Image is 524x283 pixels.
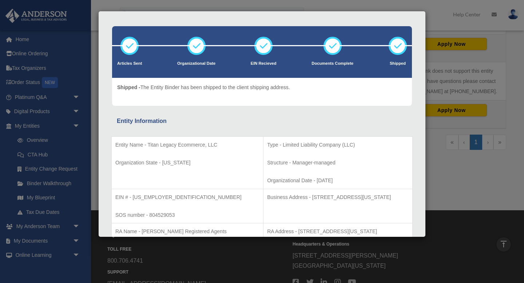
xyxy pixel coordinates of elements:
[115,227,259,236] p: RA Name - [PERSON_NAME] Registered Agents
[177,60,215,67] p: Organizational Date
[115,140,259,150] p: Entity Name - Titan Legacy Ecommerce, LLC
[311,60,353,67] p: Documents Complete
[117,84,140,90] span: Shipped -
[267,193,409,202] p: Business Address - [STREET_ADDRESS][US_STATE]
[267,176,409,185] p: Organizational Date - [DATE]
[117,60,142,67] p: Articles Sent
[267,227,409,236] p: RA Address - [STREET_ADDRESS][US_STATE]
[267,140,409,150] p: Type - Limited Liability Company (LLC)
[117,116,407,126] div: Entity Information
[115,158,259,167] p: Organization State - [US_STATE]
[267,158,409,167] p: Structure - Manager-managed
[117,83,290,92] p: The Entity Binder has been shipped to the client shipping address.
[251,60,277,67] p: EIN Recieved
[115,211,259,220] p: SOS number - 804529053
[115,193,259,202] p: EIN # - [US_EMPLOYER_IDENTIFICATION_NUMBER]
[389,60,407,67] p: Shipped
